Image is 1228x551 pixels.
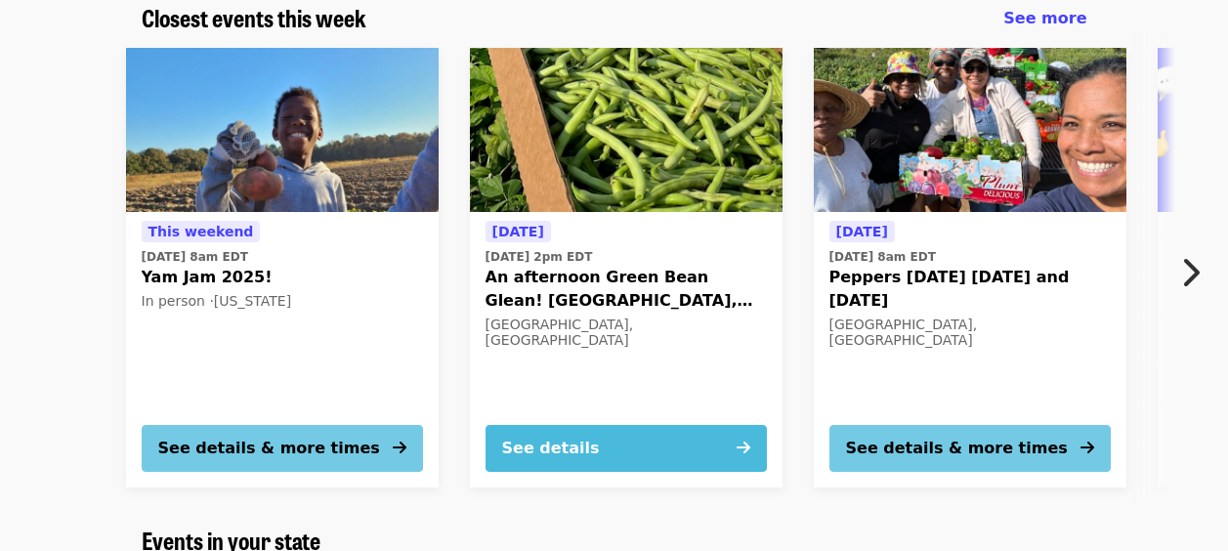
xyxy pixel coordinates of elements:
[829,266,1111,313] span: Peppers [DATE] [DATE] and [DATE]
[142,4,366,32] a: Closest events this week
[486,248,593,266] time: [DATE] 2pm EDT
[1003,7,1086,30] a: See more
[737,439,750,457] i: arrow-right icon
[846,437,1068,460] div: See details & more times
[814,48,1126,487] a: See details for "Peppers tomorrow Wednesday and Friday"
[1164,245,1228,300] button: Next item
[126,48,439,487] a: See details for "Yam Jam 2025!"
[492,224,544,239] span: [DATE]
[142,266,423,289] span: Yam Jam 2025!
[142,425,423,472] button: See details & more times
[148,224,254,239] span: This weekend
[486,425,767,472] button: See details
[393,439,406,457] i: arrow-right icon
[829,317,1111,350] div: [GEOGRAPHIC_DATA], [GEOGRAPHIC_DATA]
[486,266,767,313] span: An afternoon Green Bean Glean! [GEOGRAPHIC_DATA], [GEOGRAPHIC_DATA], [DATE][DATE], 2-4 pm!
[1080,439,1094,457] i: arrow-right icon
[814,48,1126,212] img: Peppers tomorrow Wednesday and Friday organized by Society of St. Andrew
[829,425,1111,472] button: See details & more times
[126,48,439,212] img: Yam Jam 2025! organized by Society of St. Andrew
[502,437,600,460] div: See details
[158,437,380,460] div: See details & more times
[470,48,783,487] a: See details for "An afternoon Green Bean Glean! Cedar Grove, NC, this Wednesday 10/8, 2-4 pm!"
[1180,254,1200,291] i: chevron-right icon
[470,48,783,212] img: An afternoon Green Bean Glean! Cedar Grove, NC, this Wednesday 10/8, 2-4 pm! organized by Society...
[142,248,248,266] time: [DATE] 8am EDT
[142,293,292,309] span: In person · [US_STATE]
[126,4,1103,32] div: Closest events this week
[829,248,936,266] time: [DATE] 8am EDT
[1003,9,1086,27] span: See more
[486,317,767,350] div: [GEOGRAPHIC_DATA], [GEOGRAPHIC_DATA]
[836,224,888,239] span: [DATE]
